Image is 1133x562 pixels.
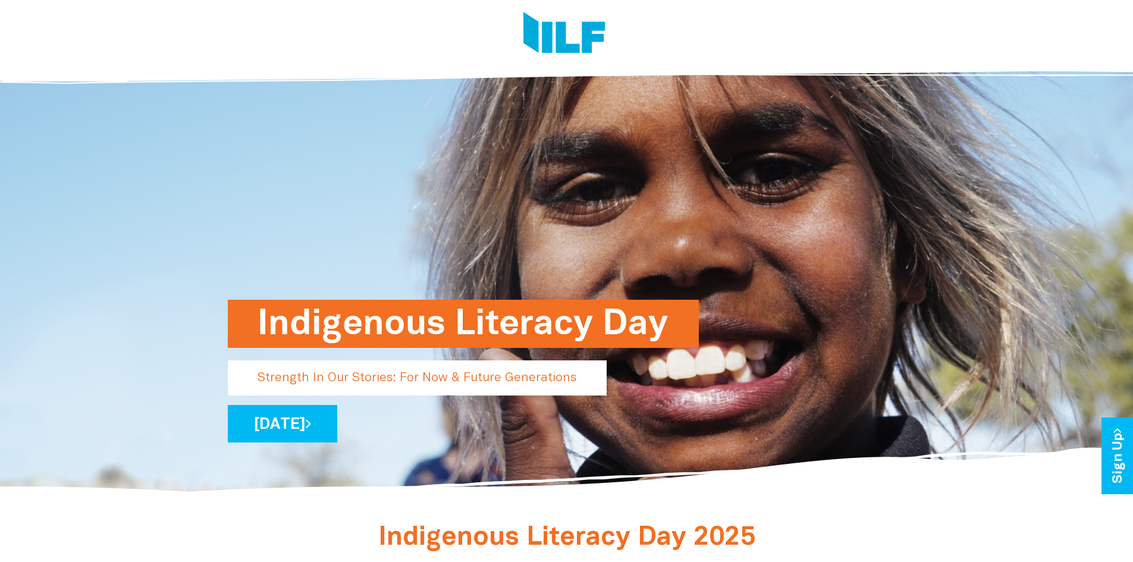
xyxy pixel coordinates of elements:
[228,360,607,395] p: Strength In Our Stories: For Now & Future Generations
[523,12,605,56] img: Logo
[378,526,755,550] span: Indigenous Literacy Day 2025
[228,405,337,442] a: [DATE]
[258,300,669,348] h1: Indigenous Literacy Day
